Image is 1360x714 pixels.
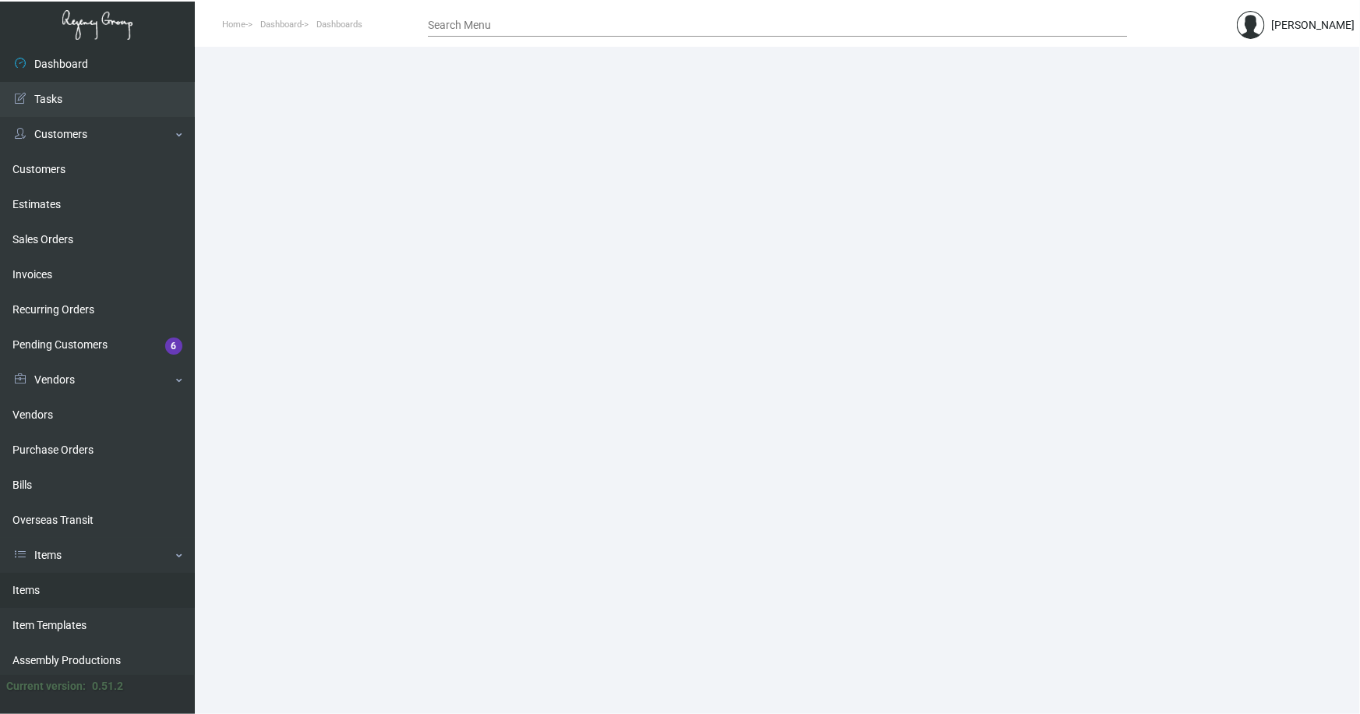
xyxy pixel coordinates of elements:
span: Dashboards [316,19,362,30]
div: Current version: [6,678,86,695]
span: Dashboard [260,19,302,30]
div: 0.51.2 [92,678,123,695]
img: admin@bootstrapmaster.com [1237,11,1265,39]
div: [PERSON_NAME] [1271,17,1355,34]
span: Home [222,19,246,30]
